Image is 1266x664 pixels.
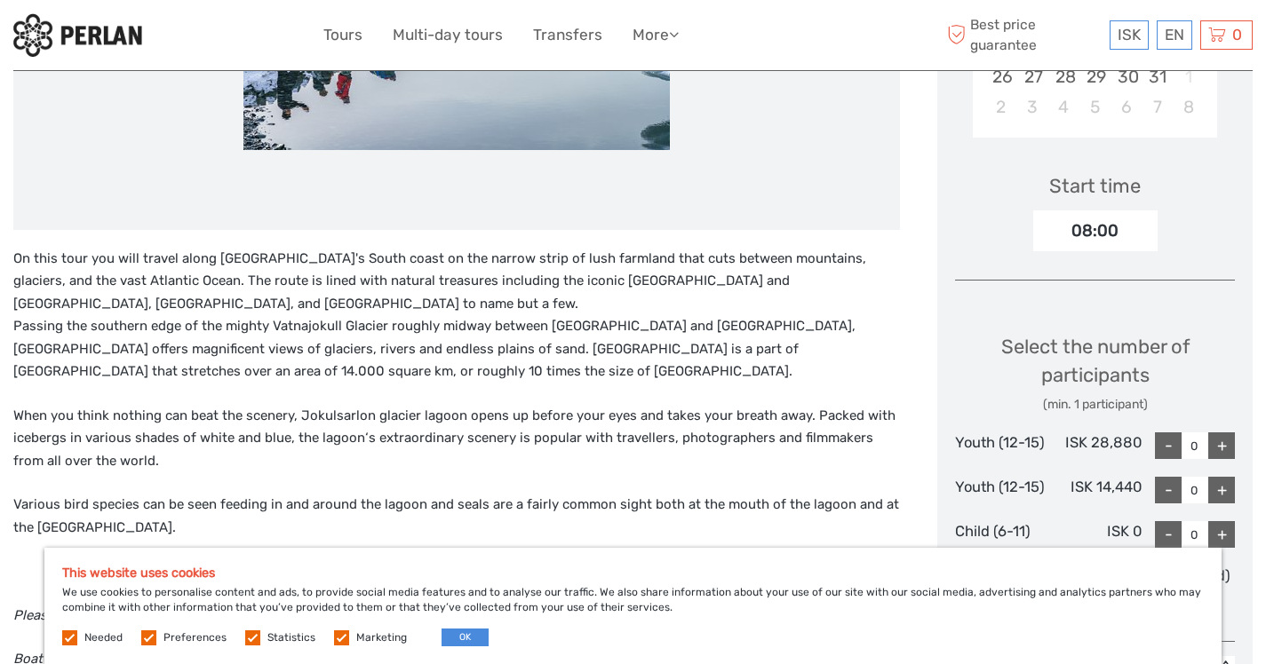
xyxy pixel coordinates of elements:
[13,248,900,383] p: On this tour you will travel along [GEOGRAPHIC_DATA]'s South coast on the narrow strip of lush fa...
[1208,521,1235,548] div: +
[955,521,1048,548] div: Child (6-11)
[1142,62,1173,91] div: Choose Friday, October 31st, 2025
[985,62,1016,91] div: Choose Sunday, October 26th, 2025
[13,405,900,473] p: When you think nothing can beat the scenery, Jokulsarlon glacier lagoon opens up before your eyes...
[955,477,1048,503] div: Youth (12-15)
[44,548,1222,664] div: We use cookies to personalise content and ads, to provide social media features and to analyse ou...
[442,628,489,646] button: OK
[943,15,1105,54] span: Best price guarantee
[1048,477,1142,503] div: ISK 14,440
[323,22,362,48] a: Tours
[1208,432,1235,459] div: +
[204,28,226,49] button: Open LiveChat chat widget
[1111,62,1142,91] div: Choose Thursday, October 30th, 2025
[13,494,900,539] p: Various bird species can be seen feeding in and around the lagoon and seals are a fairly common s...
[533,22,602,48] a: Transfers
[1142,92,1173,122] div: Choose Friday, November 7th, 2025
[985,92,1016,122] div: Choose Sunday, November 2nd, 2025
[13,13,142,57] img: 288-6a22670a-0f57-43d8-a107-52fbc9b92f2c_logo_small.jpg
[1208,477,1235,503] div: +
[955,333,1235,414] div: Select the number of participants
[1017,92,1048,122] div: Choose Monday, November 3rd, 2025
[1049,172,1141,200] div: Start time
[13,607,90,623] em: Please note:
[1017,62,1048,91] div: Choose Monday, October 27th, 2025
[62,565,1204,581] h5: This website uses cookies
[1048,432,1142,459] div: ISK 28,880
[1048,521,1142,548] div: ISK 0
[1111,92,1142,122] div: Choose Thursday, November 6th, 2025
[1079,92,1111,122] div: Choose Wednesday, November 5th, 2025
[1118,26,1141,43] span: ISK
[1033,210,1158,251] div: 08:00
[1155,432,1182,459] div: -
[1173,92,1204,122] div: Choose Saturday, November 8th, 2025
[633,22,679,48] a: More
[1157,20,1192,50] div: EN
[267,630,315,645] label: Statistics
[1079,62,1111,91] div: Choose Wednesday, October 29th, 2025
[1048,62,1079,91] div: Choose Tuesday, October 28th, 2025
[25,31,201,45] p: We're away right now. Please check back later!
[1155,521,1182,548] div: -
[1230,26,1245,43] span: 0
[163,630,227,645] label: Preferences
[393,22,503,48] a: Multi-day tours
[356,630,407,645] label: Marketing
[955,396,1235,414] div: (min. 1 participant)
[1048,92,1079,122] div: Choose Tuesday, November 4th, 2025
[84,630,123,645] label: Needed
[1155,477,1182,503] div: -
[955,432,1048,459] div: Youth (12-15)
[1173,62,1204,91] div: Not available Saturday, November 1st, 2025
